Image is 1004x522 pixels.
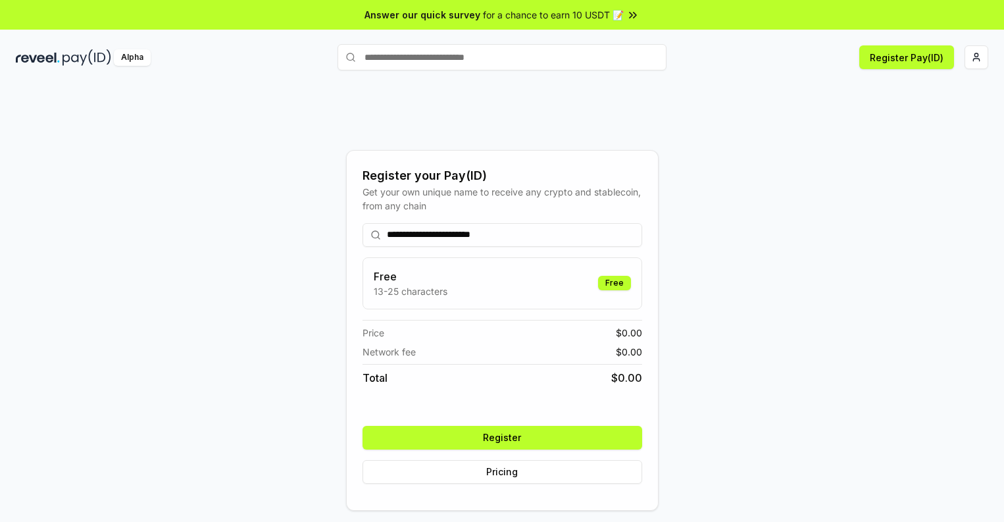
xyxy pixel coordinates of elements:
[374,284,447,298] p: 13-25 characters
[63,49,111,66] img: pay_id
[16,49,60,66] img: reveel_dark
[363,426,642,450] button: Register
[363,460,642,484] button: Pricing
[859,45,954,69] button: Register Pay(ID)
[616,345,642,359] span: $ 0.00
[364,8,480,22] span: Answer our quick survey
[363,345,416,359] span: Network fee
[598,276,631,290] div: Free
[363,167,642,185] div: Register your Pay(ID)
[363,185,642,213] div: Get your own unique name to receive any crypto and stablecoin, from any chain
[374,269,447,284] h3: Free
[483,8,624,22] span: for a chance to earn 10 USDT 📝
[611,370,642,386] span: $ 0.00
[114,49,151,66] div: Alpha
[363,326,384,340] span: Price
[616,326,642,340] span: $ 0.00
[363,370,388,386] span: Total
